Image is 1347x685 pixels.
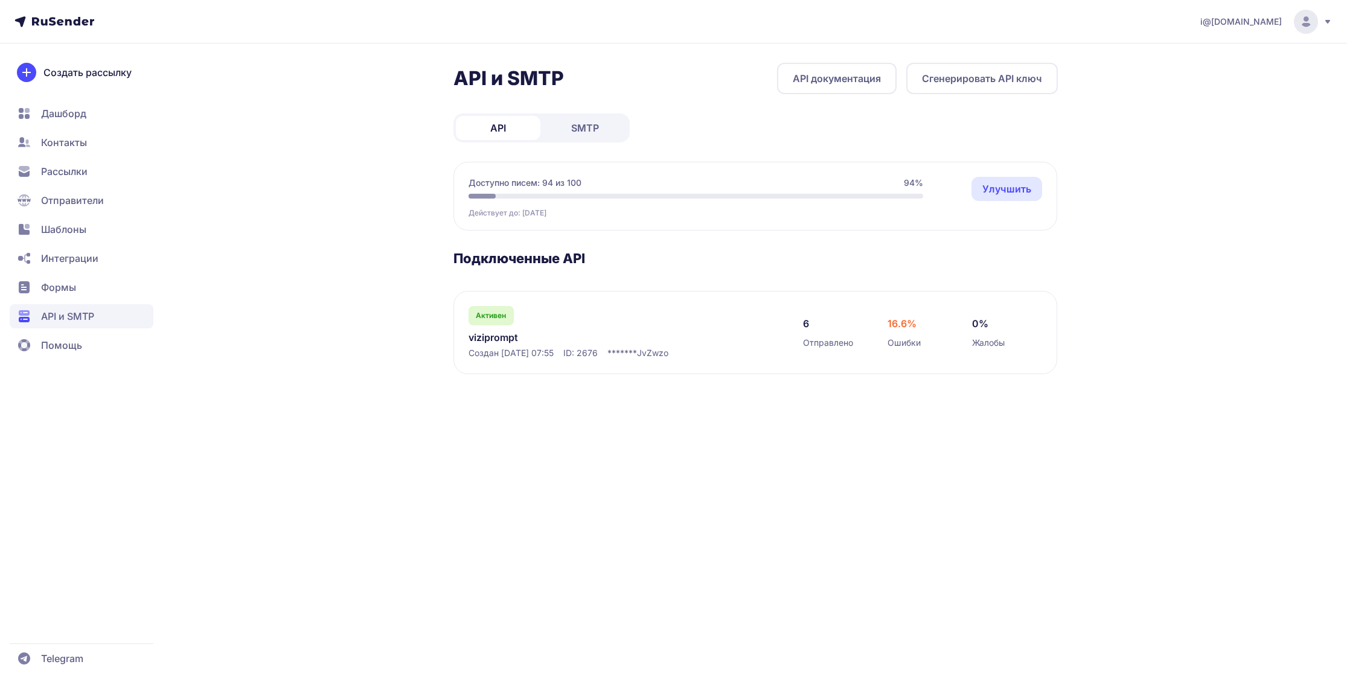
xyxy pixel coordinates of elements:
[469,330,716,345] a: viziprompt
[476,311,506,320] span: Активен
[456,116,540,140] a: API
[972,316,988,331] span: 0%
[41,106,86,121] span: Дашборд
[490,121,506,135] span: API
[43,65,132,80] span: Создать рассылку
[469,208,546,218] span: Действует до: [DATE]
[41,309,94,323] span: API и SMTP
[971,177,1042,201] a: Улучшить
[41,280,76,295] span: Формы
[41,651,83,666] span: Telegram
[453,250,1058,267] h3: Подключенные API
[41,135,87,150] span: Контакты
[543,116,627,140] a: SMTP
[469,177,581,189] span: Доступно писем: 94 из 100
[906,63,1058,94] button: Сгенерировать API ключ
[453,66,564,91] h2: API и SMTP
[1200,16,1282,28] span: i@[DOMAIN_NAME]
[637,347,668,359] span: JvZwzo
[41,338,82,352] span: Помощь
[888,316,917,331] span: 16.6%
[803,316,809,331] span: 6
[888,337,921,349] span: Ошибки
[10,646,153,671] a: Telegram
[571,121,599,135] span: SMTP
[563,347,598,359] span: ID: 2676
[41,193,104,208] span: Отправители
[41,164,88,179] span: Рассылки
[41,251,98,266] span: Интеграции
[777,63,897,94] a: API документация
[469,347,554,359] span: Создан [DATE] 07:55
[972,337,1005,349] span: Жалобы
[41,222,86,237] span: Шаблоны
[803,337,853,349] span: Отправлено
[904,177,923,189] span: 94%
